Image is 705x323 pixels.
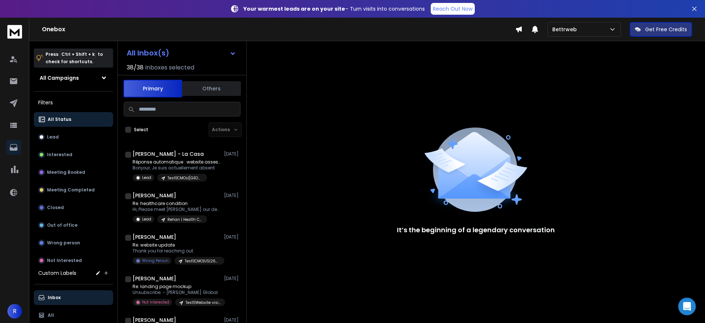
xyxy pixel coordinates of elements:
p: Wrong person [47,240,80,246]
p: [DATE] [224,276,241,281]
p: Re: healthcare condition [133,201,221,207]
button: Not Interested [34,253,113,268]
p: – Turn visits into conversations [243,5,425,12]
button: Inbox [34,290,113,305]
h1: Onebox [42,25,515,34]
p: Inbox [48,295,61,301]
button: All Campaigns [34,71,113,85]
h1: All Inbox(s) [127,49,169,57]
button: Get Free Credits [630,22,692,37]
p: Bonjour, Je suis actuellement absent [133,165,221,171]
button: Meeting Booked [34,165,113,180]
button: Out of office [34,218,113,233]
p: Hi, Please meet [PERSON_NAME] our designer [133,207,221,212]
p: Lead [142,216,151,222]
h3: Custom Labels [38,269,76,277]
p: Wrong Person [142,258,169,263]
p: Press to check for shortcuts. [46,51,103,65]
h1: [PERSON_NAME] [133,275,176,282]
p: Interested [47,152,72,158]
button: R [7,304,22,319]
p: [DATE] [224,151,241,157]
p: Lead [142,175,151,180]
h1: [PERSON_NAME] [133,233,176,241]
strong: Your warmest leads are on your site [243,5,345,12]
span: 38 / 38 [127,63,144,72]
button: All Inbox(s) [121,46,242,60]
p: [DATE] [224,193,241,198]
p: Bettrweb [552,26,580,33]
p: All [48,312,54,318]
p: Not Interested [47,258,82,263]
button: Lead [34,130,113,144]
div: Open Intercom Messenger [678,298,696,315]
button: All [34,308,113,323]
button: Wrong person [34,236,113,250]
p: Get Free Credits [645,26,687,33]
p: Re: website update [133,242,221,248]
p: Unsubscribe. - [PERSON_NAME] Global [133,290,221,295]
h3: Filters [34,97,113,108]
p: Test1|CMOs|[GEOGRAPHIC_DATA]|260225 [167,175,203,181]
button: Closed [34,200,113,215]
p: Meeting Booked [47,169,85,175]
h1: All Campaigns [40,74,79,82]
a: Reach Out Now [431,3,475,15]
p: [DATE] [224,234,241,240]
p: Lead [47,134,59,140]
p: [DATE] [224,317,241,323]
button: Primary [123,80,182,97]
button: Meeting Completed [34,183,113,197]
h1: [PERSON_NAME] [133,192,176,199]
h3: Inboxes selected [145,63,194,72]
p: Test1|Website visits|EU|CEO, CMO, founder|260225 [185,300,221,305]
p: All Status [48,116,71,122]
p: Not Interested [142,299,169,305]
p: Re: landing page mockup [133,284,221,290]
p: It’s the beginning of a legendary conversation [397,225,555,235]
p: Meeting Completed [47,187,95,193]
button: Interested [34,147,113,162]
p: Thank you for reaching out. [133,248,221,254]
p: Out of office [47,222,77,228]
p: Reach Out Now [433,5,473,12]
p: Rehan | Health Care UK [167,217,203,222]
p: Closed [47,205,64,211]
button: Others [182,80,241,97]
p: Réponse automatique : website assessment [133,159,221,165]
button: All Status [34,112,113,127]
img: logo [7,25,22,39]
p: Test1|CMO|US|260225 [185,258,220,264]
h1: [PERSON_NAME] - La Casa [133,150,204,158]
label: Select [134,127,148,133]
span: Ctrl + Shift + k [60,50,96,58]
